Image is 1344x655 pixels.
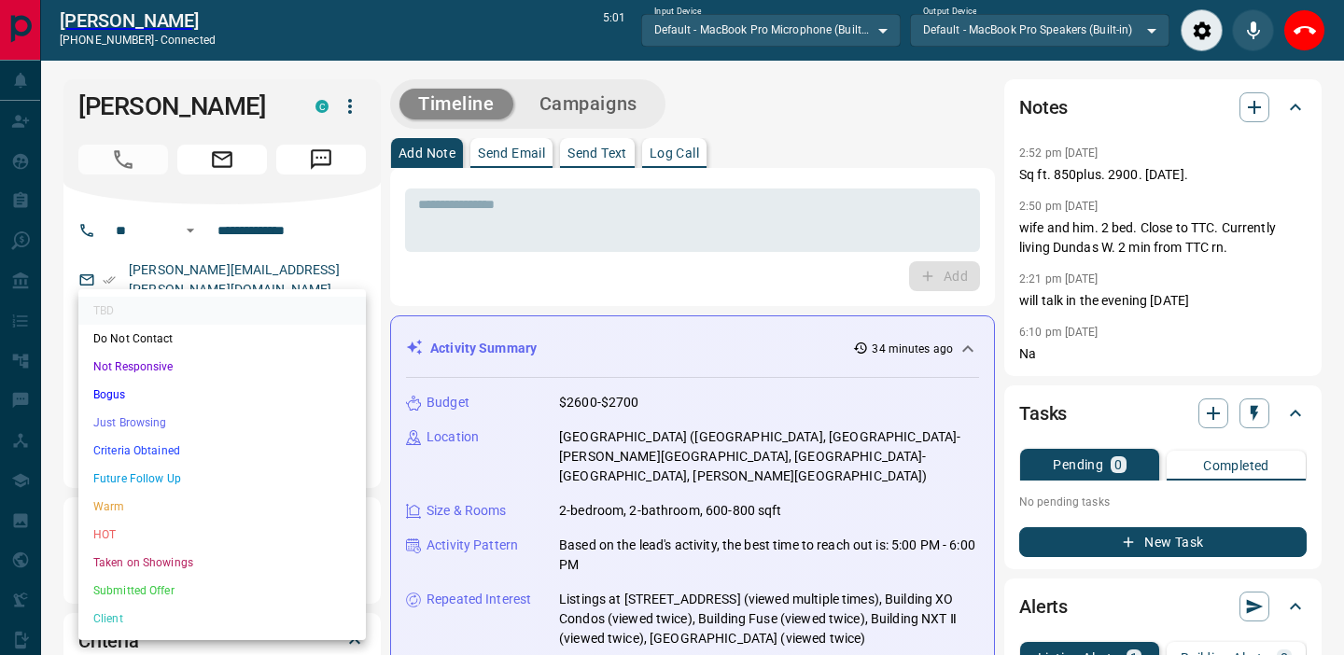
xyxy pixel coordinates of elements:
li: Warm [78,493,366,521]
li: Not Responsive [78,353,366,381]
li: Future Follow Up [78,465,366,493]
li: HOT [78,521,366,549]
li: Submitted Offer [78,577,366,605]
li: Criteria Obtained [78,437,366,465]
li: Client [78,605,366,633]
li: Taken on Showings [78,549,366,577]
li: Do Not Contact [78,325,366,353]
li: Just Browsing [78,409,366,437]
li: Bogus [78,381,366,409]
